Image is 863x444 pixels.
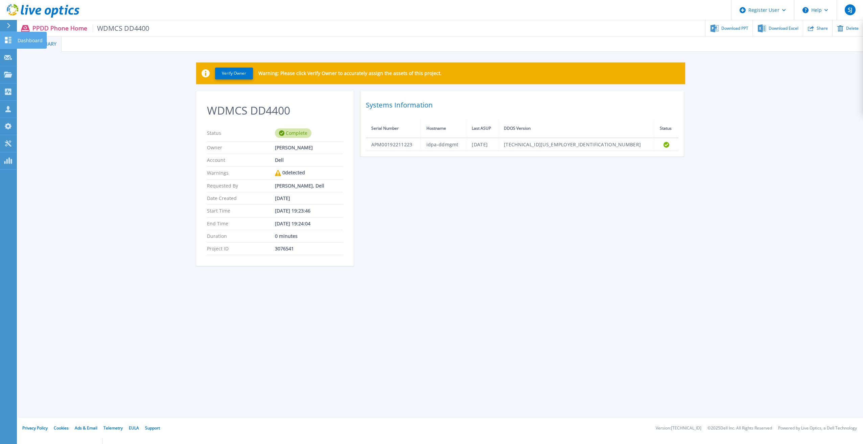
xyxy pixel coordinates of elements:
th: Last ASUP [466,119,498,138]
div: [PERSON_NAME] [275,145,343,150]
td: [DATE] [466,138,498,151]
div: [DATE] 19:23:46 [275,208,343,214]
div: [PERSON_NAME], Dell [275,183,343,189]
h2: WDMCS DD4400 [207,104,343,117]
span: SJ [848,7,852,13]
p: PPDD Phone Home [32,24,149,32]
td: idpa-ddmgmt [421,138,466,151]
p: Warning: Please click Verify Owner to accurately assign the assets of this project. [258,71,442,76]
td: [TECHNICAL_ID][US_EMPLOYER_IDENTIFICATION_NUMBER] [498,138,654,151]
a: Ads & Email [75,425,97,431]
span: Download PPT [721,26,748,30]
span: Share [817,26,828,30]
a: Telemetry [103,425,123,431]
div: [DATE] 19:24:04 [275,221,343,226]
button: Verify Owner [215,68,253,79]
th: Serial Number [366,119,421,138]
a: Support [145,425,160,431]
div: 0 minutes [275,233,343,239]
div: 3076541 [275,246,343,251]
span: WDMCS DD4400 [93,24,149,32]
p: Requested By [207,183,275,189]
span: Download Excel [769,26,798,30]
h2: Systems Information [366,99,678,111]
p: End Time [207,221,275,226]
td: APM00192211223 [366,138,421,151]
p: Date Created [207,196,275,201]
li: Version: [TECHNICAL_ID] [656,426,701,430]
li: Powered by Live Optics, a Dell Technology [778,426,857,430]
a: EULA [129,425,139,431]
p: Dashboard [18,32,43,49]
a: Cookies [54,425,69,431]
th: DDOS Version [498,119,654,138]
div: Complete [275,128,311,138]
p: Start Time [207,208,275,214]
div: Dell [275,157,343,163]
p: Account [207,157,275,163]
p: Duration [207,233,275,239]
th: Hostname [421,119,466,138]
li: © 2025 Dell Inc. All Rights Reserved [707,426,772,430]
p: Status [207,128,275,138]
p: Project ID [207,246,275,251]
th: Status [654,119,678,138]
div: [DATE] [275,196,343,201]
div: 0 detected [275,170,343,176]
a: Privacy Policy [22,425,48,431]
p: Owner [207,145,275,150]
p: Warnings [207,170,275,176]
span: Delete [846,26,859,30]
